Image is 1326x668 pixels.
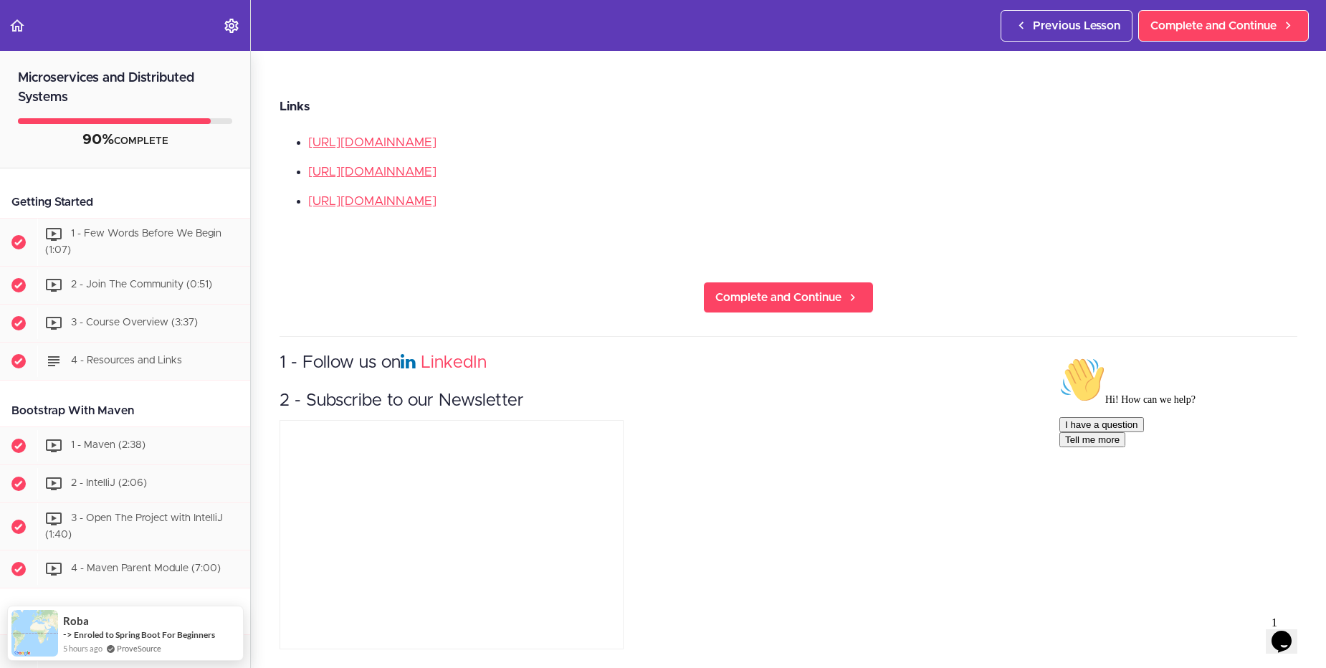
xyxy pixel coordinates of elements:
[63,615,89,627] span: Roba
[6,6,264,96] div: 👋Hi! How can we help?I have a questionTell me more
[71,280,212,290] span: 2 - Join The Community (0:51)
[308,166,437,178] a: [URL][DOMAIN_NAME]
[45,513,223,540] span: 3 - Open The Project with IntelliJ (1:40)
[308,136,437,148] a: [URL][DOMAIN_NAME]
[74,629,215,640] a: Enroled to Spring Boot For Beginners
[1266,611,1312,654] iframe: chat widget
[71,478,147,488] span: 2 - IntelliJ (2:06)
[1001,10,1132,42] a: Previous Lesson
[117,642,161,654] a: ProveSource
[715,289,841,306] span: Complete and Continue
[1150,17,1277,34] span: Complete and Continue
[18,131,232,150] div: COMPLETE
[6,81,72,96] button: Tell me more
[6,6,52,52] img: :wave:
[280,100,310,113] strong: Links
[63,642,102,654] span: 5 hours ago
[71,318,198,328] span: 3 - Course Overview (3:37)
[9,17,26,34] svg: Back to course curriculum
[71,356,182,366] span: 4 - Resources and Links
[1033,17,1120,34] span: Previous Lesson
[1138,10,1309,42] a: Complete and Continue
[6,66,90,81] button: I have a question
[280,351,1297,375] h3: 1 - Follow us on
[280,389,1297,413] h3: 2 - Subscribe to our Newsletter
[71,440,146,450] span: 1 - Maven (2:38)
[703,282,874,313] a: Complete and Continue
[63,629,72,640] span: ->
[1054,351,1312,603] iframe: chat widget
[308,195,437,207] a: [URL][DOMAIN_NAME]
[6,43,142,54] span: Hi! How can we help?
[71,564,221,574] span: 4 - Maven Parent Module (7:00)
[421,354,487,371] a: LinkedIn
[11,610,58,657] img: provesource social proof notification image
[82,133,114,147] span: 90%
[45,229,221,255] span: 1 - Few Words Before We Begin (1:07)
[223,17,240,34] svg: Settings Menu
